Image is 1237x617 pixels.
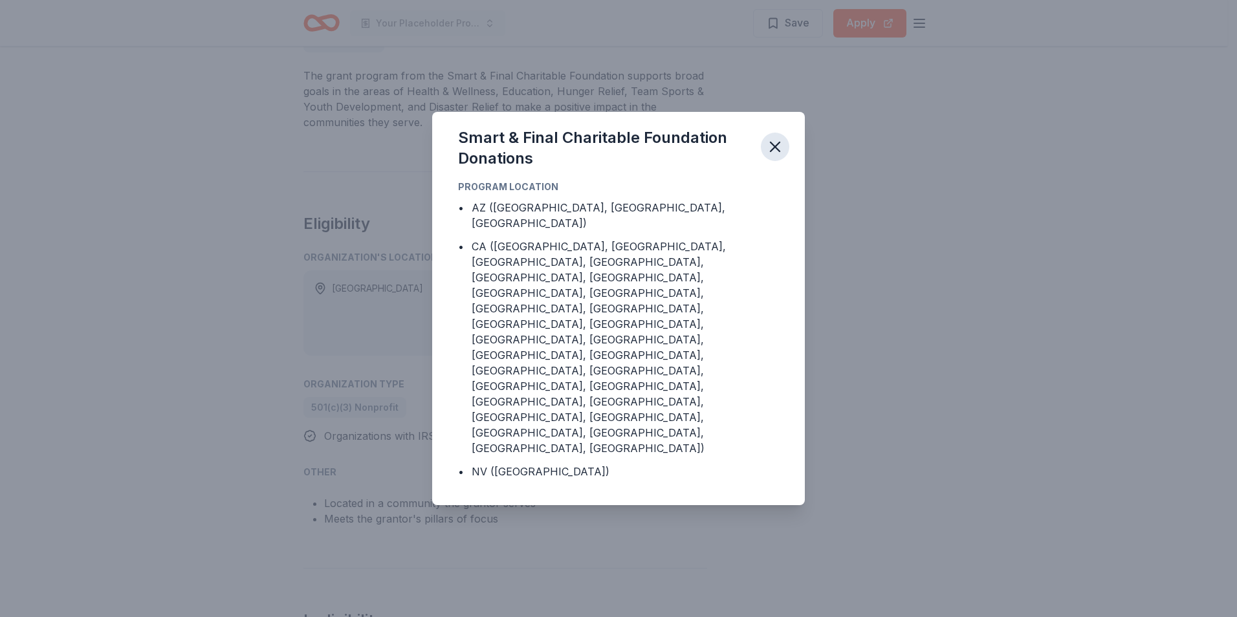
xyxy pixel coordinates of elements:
div: AZ ([GEOGRAPHIC_DATA], [GEOGRAPHIC_DATA], [GEOGRAPHIC_DATA]) [472,200,779,231]
div: • [458,464,464,479]
div: • [458,239,464,254]
div: Smart & Final Charitable Foundation Donations [458,127,750,169]
div: CA ([GEOGRAPHIC_DATA], [GEOGRAPHIC_DATA], [GEOGRAPHIC_DATA], [GEOGRAPHIC_DATA], [GEOGRAPHIC_DATA]... [472,239,779,456]
div: Program Location [458,179,779,195]
div: NV ([GEOGRAPHIC_DATA]) [472,464,609,479]
div: • [458,200,464,215]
